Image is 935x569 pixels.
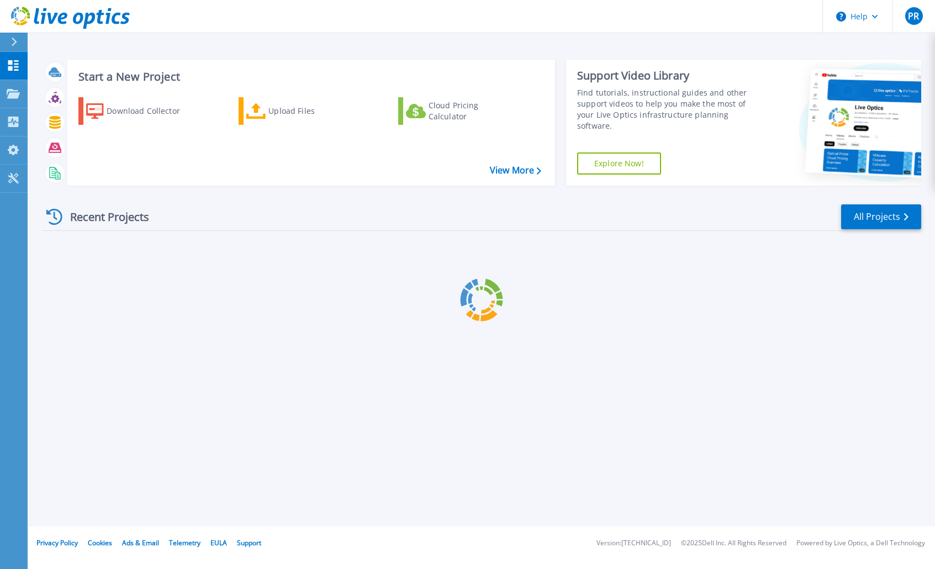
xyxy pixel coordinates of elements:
[237,538,261,547] a: Support
[490,165,541,176] a: View More
[429,100,517,122] div: Cloud Pricing Calculator
[43,203,164,230] div: Recent Projects
[796,540,925,547] li: Powered by Live Optics, a Dell Technology
[122,538,159,547] a: Ads & Email
[36,538,78,547] a: Privacy Policy
[577,69,757,83] div: Support Video Library
[577,152,661,175] a: Explore Now!
[169,538,200,547] a: Telemetry
[88,538,112,547] a: Cookies
[78,71,541,83] h3: Start a New Project
[239,97,362,125] a: Upload Files
[577,87,757,131] div: Find tutorials, instructional guides and other support videos to help you make the most of your L...
[210,538,227,547] a: EULA
[398,97,521,125] a: Cloud Pricing Calculator
[596,540,671,547] li: Version: [TECHNICAL_ID]
[78,97,202,125] a: Download Collector
[908,12,919,20] span: PR
[107,100,195,122] div: Download Collector
[268,100,357,122] div: Upload Files
[841,204,921,229] a: All Projects
[681,540,786,547] li: © 2025 Dell Inc. All Rights Reserved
